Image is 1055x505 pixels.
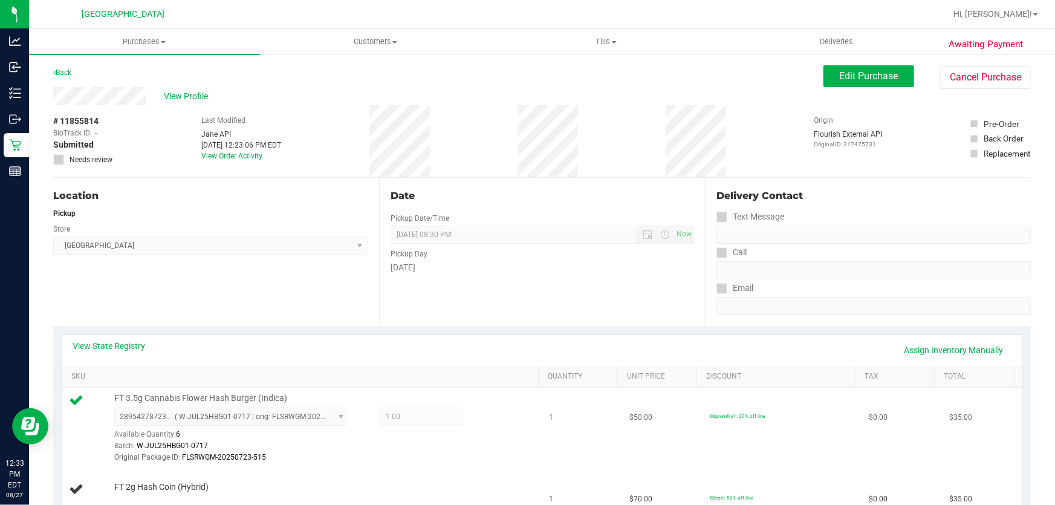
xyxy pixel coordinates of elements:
span: $35.00 [949,412,972,423]
div: Back Order [984,132,1024,145]
a: Back [53,68,71,77]
label: Text Message [716,208,784,226]
div: Date [391,189,694,203]
span: Hi, [PERSON_NAME]! [953,9,1032,19]
span: $50.00 [629,412,652,423]
span: Customers [261,36,490,47]
div: Available Quantity: [114,426,359,449]
label: Pickup Day [391,249,427,259]
label: Pickup Date/Time [391,213,449,224]
span: 6 [176,430,180,438]
a: Purchases [29,29,260,54]
span: $70.00 [629,494,652,505]
a: SKU [71,372,533,382]
label: Store [53,224,70,235]
label: Last Modified [201,115,245,126]
inline-svg: Retail [9,139,21,151]
a: Tills [491,29,722,54]
span: BioTrack ID: [53,128,92,138]
span: 1 [550,412,554,423]
iframe: Resource center [12,408,48,445]
div: Flourish External API [814,129,883,149]
span: - [95,128,97,138]
span: $0.00 [869,494,888,505]
span: Batch: [114,441,135,450]
a: View Order Activity [201,152,262,160]
inline-svg: Reports [9,165,21,177]
span: $35.00 [949,494,972,505]
span: Original Package ID: [114,453,180,461]
label: Origin [814,115,834,126]
div: [DATE] [391,261,694,274]
div: Jane API [201,129,281,140]
span: View Profile [164,90,213,103]
inline-svg: Inventory [9,87,21,99]
button: Edit Purchase [823,65,914,87]
input: Format: (999) 999-9999 [716,261,1031,279]
p: 12:33 PM EDT [5,458,24,490]
input: Format: (999) 999-9999 [716,226,1031,244]
span: Edit Purchase [840,70,898,82]
span: Awaiting Payment [949,37,1024,51]
a: View State Registry [73,340,146,352]
span: 30premfire1: 30% off line [709,413,765,419]
inline-svg: Analytics [9,35,21,47]
span: Deliveries [804,36,870,47]
span: FT 2g Hash Coin (Hybrid) [114,481,209,493]
a: Unit Price [627,372,692,382]
span: 1 [550,494,554,505]
button: Cancel Purchase [940,66,1031,89]
a: Total [944,372,1010,382]
span: [GEOGRAPHIC_DATA] [82,9,165,19]
p: 08/27 [5,490,24,500]
span: Tills [492,36,721,47]
a: Discount [706,372,851,382]
a: Tax [865,372,930,382]
div: Delivery Contact [716,189,1031,203]
div: Replacement [984,148,1030,160]
span: FLSRWGM-20250723-515 [182,453,266,461]
a: Customers [260,29,491,54]
label: Call [716,244,747,261]
span: Needs review [70,154,112,165]
span: Purchases [29,36,260,47]
div: [DATE] 12:23:06 PM EDT [201,140,281,151]
inline-svg: Outbound [9,113,21,125]
div: Location [53,189,368,203]
label: Email [716,279,753,297]
span: FT 3.5g Cannabis Flower Hash Burger (Indica) [114,393,287,404]
p: Original ID: 317475731 [814,140,883,149]
div: Pre-Order [984,118,1019,130]
span: Submitted [53,138,94,151]
span: $0.00 [869,412,888,423]
a: Assign Inventory Manually [897,340,1011,360]
a: Deliveries [721,29,952,54]
inline-svg: Inbound [9,61,21,73]
span: # 11855814 [53,115,99,128]
strong: Pickup [53,209,76,218]
a: Quantity [548,372,613,382]
span: 50coin: 50% off line [709,495,753,501]
span: W-JUL25HBG01-0717 [137,441,208,450]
